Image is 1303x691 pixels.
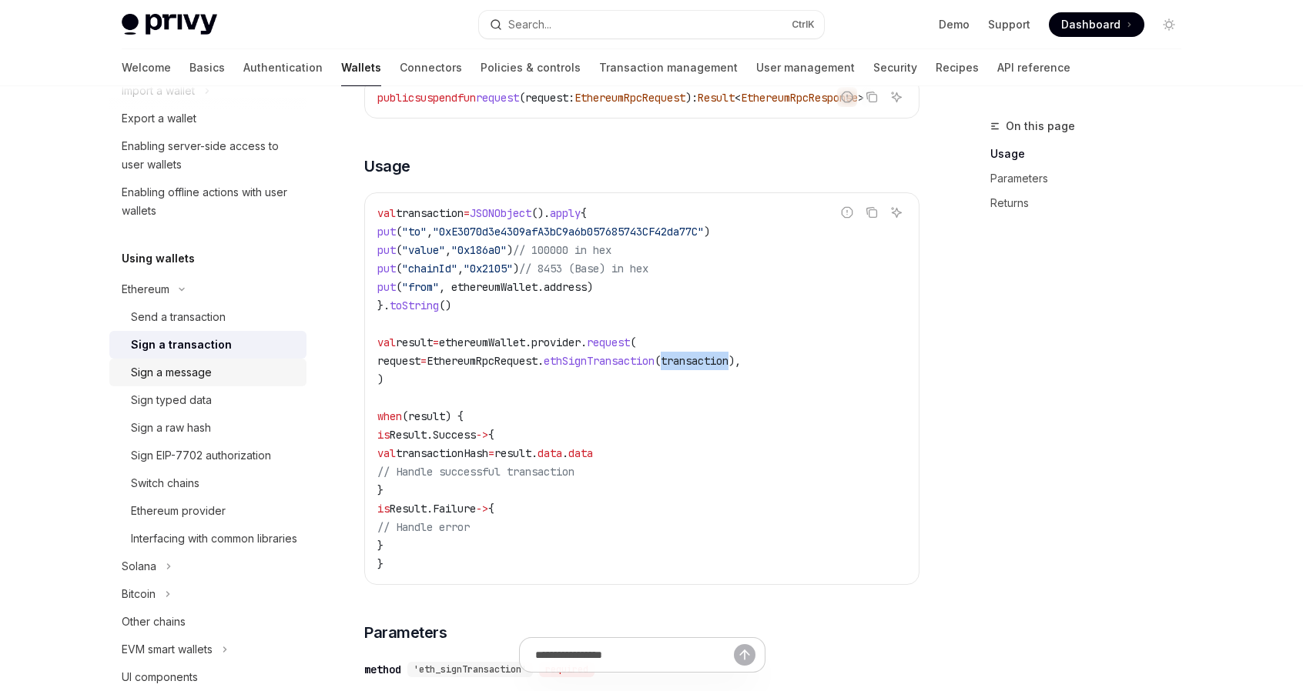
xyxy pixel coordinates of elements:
[377,243,396,257] span: put
[519,91,574,105] span: (request:
[122,613,186,631] div: Other chains
[109,132,306,179] a: Enabling server-side access to user wallets
[479,11,824,38] button: Search...CtrlK
[377,206,396,220] span: val
[109,469,306,497] a: Switch chains
[445,243,451,257] span: ,
[377,465,574,479] span: // Handle successful transaction
[655,354,741,368] span: (transaction),
[402,225,427,239] span: "to"
[243,49,323,86] a: Authentication
[377,409,402,423] span: when
[109,580,179,608] button: Bitcoin
[377,262,396,275] span: put
[396,335,433,349] span: result
[122,249,195,268] h5: Using wallets
[131,363,212,382] div: Sign a message
[599,49,738,86] a: Transaction management
[122,668,198,686] div: UI components
[390,299,439,312] span: toString
[377,502,390,516] span: is
[341,49,381,86] a: Wallets
[862,87,882,107] button: Copy the contents from the code block
[122,137,297,174] div: Enabling server-side access to user wallets
[109,331,306,359] a: Sign a transaction
[414,91,457,105] span: suspend
[122,557,156,576] div: Solana
[886,87,906,107] button: Ask AI
[476,502,488,516] span: ->
[513,262,519,275] span: )
[544,354,655,368] span: ethSignTransaction
[377,372,384,386] span: )
[936,49,979,86] a: Recipes
[837,202,857,222] button: Report incorrect code
[402,409,464,423] span: (result) {
[364,155,410,177] span: Usage
[122,640,213,659] div: EVM smart wallets
[698,91,735,105] span: Result
[476,91,519,105] span: request
[377,428,390,442] span: is
[508,15,551,34] div: Search...
[109,552,179,580] button: Solana
[122,109,196,128] div: Export a wallet
[439,299,451,312] span: ()
[837,87,857,107] button: Report incorrect code
[131,308,226,326] div: Send a transaction
[439,280,593,294] span: , ethereumWallet.address)
[734,644,755,666] button: Send message
[488,502,494,516] span: {
[109,525,306,552] a: Interfacing with common libraries
[939,17,970,32] a: Demo
[862,202,882,222] button: Copy the contents from the code block
[538,446,562,460] span: data
[396,280,402,294] span: (
[109,497,306,525] a: Ethereum provider
[396,446,488,460] span: transactionHash
[364,622,447,643] span: Parameters
[630,335,636,349] span: (
[997,49,1070,86] a: API reference
[451,243,507,257] span: "0x186a0"
[476,428,488,442] span: ->
[741,91,858,105] span: EthereumRpcResponse
[109,636,236,663] button: EVM smart wallets
[131,474,199,492] div: Switch chains
[562,446,568,460] span: .
[109,608,306,636] a: Other chains
[464,206,470,220] span: =
[1157,12,1181,37] button: Toggle dark mode
[735,91,741,105] span: <
[396,225,402,239] span: (
[488,428,494,442] span: {
[464,262,513,275] span: "0x2105"
[550,206,581,220] span: apply
[519,262,648,275] span: // 8453 (Base) in hex
[131,529,297,548] div: Interfacing with common libraries
[377,354,420,368] span: request
[131,446,271,465] div: Sign EIP-7702 authorization
[990,166,1194,191] a: Parameters
[377,520,470,534] span: // Handle error
[109,386,306,414] a: Sign typed data
[131,391,212,409] div: Sign typed data
[122,183,297,220] div: Enabling offline actions with user wallets
[513,243,611,257] span: // 100000 in hex
[377,539,384,552] span: }
[402,262,457,275] span: "chainId"
[439,335,587,349] span: ethereumWallet.provider.
[433,225,704,239] span: "0xE3070d3e4309afA3bC9a6b057685743CF42da77C"
[396,243,402,257] span: (
[377,335,396,349] span: val
[109,442,306,469] a: Sign EIP-7702 authorization
[1006,117,1075,135] span: On this page
[581,206,587,220] span: {
[507,243,513,257] span: )
[988,17,1030,32] a: Support
[990,191,1194,215] a: Returns
[131,419,211,437] div: Sign a raw hash
[109,179,306,225] a: Enabling offline actions with user wallets
[494,446,538,460] span: result.
[396,262,402,275] span: (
